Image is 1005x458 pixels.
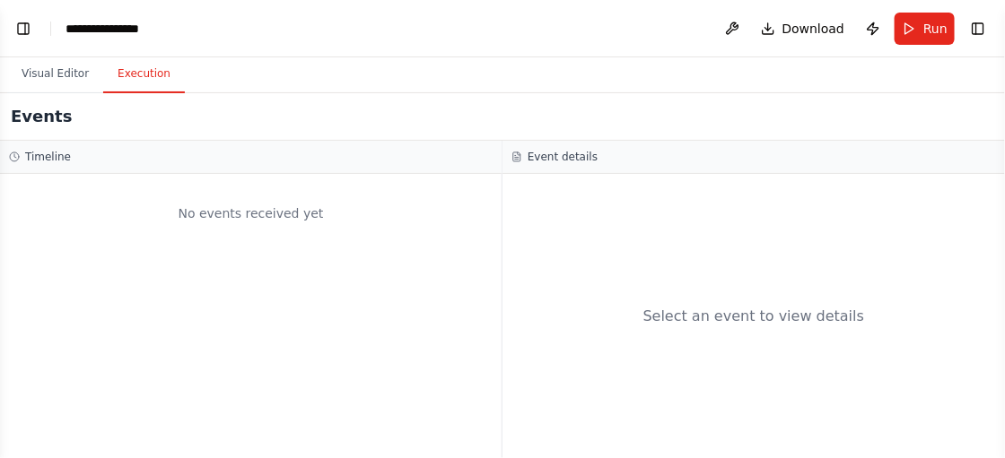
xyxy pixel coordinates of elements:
[895,13,955,45] button: Run
[25,150,71,164] h3: Timeline
[966,16,991,41] button: Show right sidebar
[11,104,72,129] h2: Events
[643,306,865,327] div: Select an event to view details
[528,150,598,164] h3: Event details
[754,13,852,45] button: Download
[11,16,36,41] button: Show left sidebar
[782,20,845,38] span: Download
[103,56,185,93] button: Execution
[7,56,103,93] button: Visual Editor
[9,183,493,244] div: No events received yet
[66,20,155,38] nav: breadcrumb
[923,20,948,38] span: Run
